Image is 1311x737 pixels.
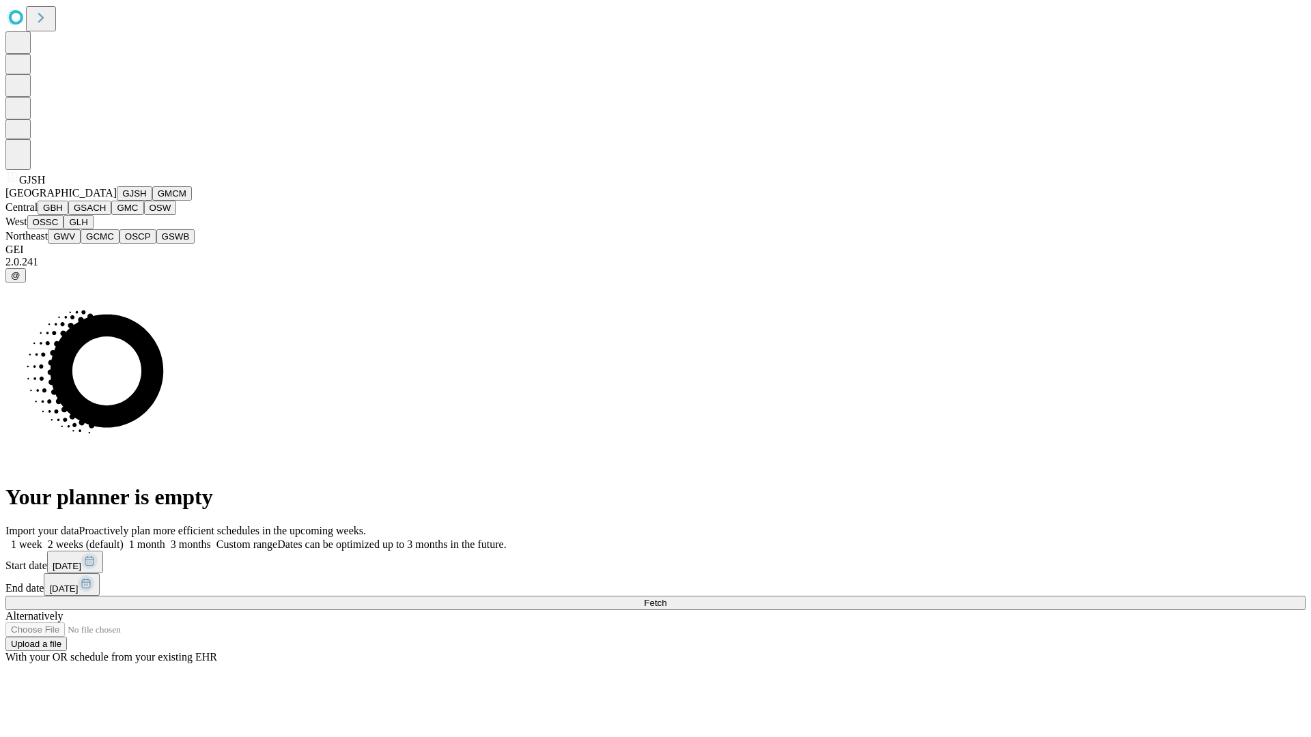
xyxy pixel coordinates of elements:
[5,216,27,227] span: West
[5,637,67,651] button: Upload a file
[49,583,78,594] span: [DATE]
[5,230,48,242] span: Northeast
[47,551,103,573] button: [DATE]
[111,201,143,215] button: GMC
[81,229,119,244] button: GCMC
[119,229,156,244] button: OSCP
[5,573,1306,596] div: End date
[5,551,1306,573] div: Start date
[48,538,124,550] span: 2 weeks (default)
[5,651,217,663] span: With your OR schedule from your existing EHR
[216,538,277,550] span: Custom range
[38,201,68,215] button: GBH
[144,201,177,215] button: OSW
[19,174,45,186] span: GJSH
[5,596,1306,610] button: Fetch
[53,561,81,571] span: [DATE]
[277,538,506,550] span: Dates can be optimized up to 3 months in the future.
[5,187,117,199] span: [GEOGRAPHIC_DATA]
[644,598,666,608] span: Fetch
[79,525,366,536] span: Proactively plan more efficient schedules in the upcoming weeks.
[27,215,64,229] button: OSSC
[11,538,42,550] span: 1 week
[68,201,111,215] button: GSACH
[5,256,1306,268] div: 2.0.241
[156,229,195,244] button: GSWB
[5,244,1306,256] div: GEI
[129,538,165,550] span: 1 month
[5,485,1306,510] h1: Your planner is empty
[5,525,79,536] span: Import your data
[152,186,192,201] button: GMCM
[117,186,152,201] button: GJSH
[11,270,20,280] span: @
[5,610,63,622] span: Alternatively
[48,229,81,244] button: GWV
[64,215,93,229] button: GLH
[171,538,211,550] span: 3 months
[44,573,100,596] button: [DATE]
[5,201,38,213] span: Central
[5,268,26,283] button: @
